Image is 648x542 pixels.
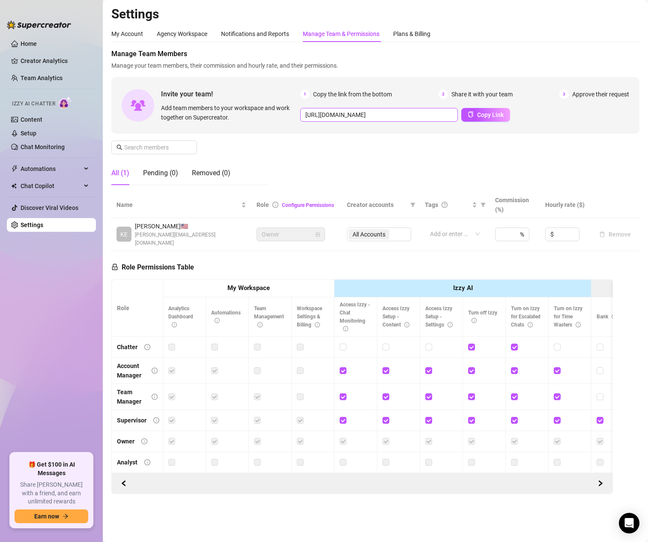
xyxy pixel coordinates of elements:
[63,513,69,519] span: arrow-right
[111,29,143,39] div: My Account
[343,326,348,331] span: info-circle
[111,192,251,218] th: Name
[300,90,310,99] span: 1
[117,416,146,425] div: Supervisor
[451,90,513,99] span: Share it with your team
[410,202,415,207] span: filter
[135,231,246,247] span: [PERSON_NAME][EMAIL_ADDRESS][DOMAIN_NAME]
[117,458,137,467] div: Analyst
[572,90,629,99] span: Approve their request
[511,305,540,328] span: Turn on Izzy for Escalated Chats
[117,387,145,406] div: Team Manager
[347,200,407,210] span: Creator accounts
[11,165,18,172] span: thunderbolt
[15,509,88,523] button: Earn nowarrow-right
[143,168,178,178] div: Pending (0)
[59,96,72,109] img: AI Chatter
[116,144,122,150] span: search
[120,230,128,239] span: KE
[481,202,486,207] span: filter
[221,29,289,39] div: Notifications and Reports
[112,280,163,337] th: Role
[12,100,55,108] span: Izzy AI Chatter
[124,143,185,152] input: Search members
[461,108,510,122] button: Copy Link
[612,314,617,319] span: info-circle
[315,322,320,327] span: info-circle
[528,322,533,327] span: info-circle
[21,144,65,150] a: Chat Monitoring
[282,202,334,208] a: Configure Permissions
[144,459,150,465] span: info-circle
[382,305,409,328] span: Access Izzy Setup - Content
[21,40,37,47] a: Home
[111,6,639,22] h2: Settings
[21,204,78,211] a: Discover Viral Videos
[262,228,320,241] span: Owner
[144,344,150,350] span: info-circle
[135,222,246,231] span: [PERSON_NAME] 🇺🇸
[117,476,131,490] button: Scroll Forward
[477,111,504,118] span: Copy Link
[11,183,17,189] img: Chat Copilot
[540,192,591,218] th: Hourly rate ($)
[576,322,581,327] span: info-circle
[117,437,134,446] div: Owner
[21,116,42,123] a: Content
[161,89,300,99] span: Invite your team!
[594,476,607,490] button: Scroll Backward
[21,75,63,81] a: Team Analytics
[152,394,158,400] span: info-circle
[161,103,297,122] span: Add team members to your workspace and work together on Supercreator.
[21,222,43,228] a: Settings
[313,90,392,99] span: Copy the link from the bottom
[111,264,118,270] span: lock
[157,29,207,39] div: Agency Workspace
[619,513,639,533] div: Open Intercom Messenger
[111,168,129,178] div: All (1)
[303,29,379,39] div: Manage Team & Permissions
[453,284,473,292] strong: Izzy AI
[257,322,263,327] span: info-circle
[34,513,59,520] span: Earn now
[192,168,230,178] div: Removed (0)
[404,322,409,327] span: info-circle
[425,200,438,210] span: Tags
[215,318,220,323] span: info-circle
[15,481,88,506] span: Share [PERSON_NAME] with a friend, and earn unlimited rewards
[257,201,269,208] span: Role
[153,417,159,423] span: info-circle
[117,361,145,380] div: Account Manager
[393,29,430,39] div: Plans & Billing
[597,314,617,320] span: Bank
[340,302,370,332] span: Access Izzy - Chat Monitoring
[227,284,270,292] strong: My Workspace
[172,322,177,327] span: info-circle
[21,162,81,176] span: Automations
[596,229,634,240] button: Remove
[116,200,239,210] span: Name
[425,305,453,328] span: Access Izzy Setup - Settings
[315,232,320,237] span: lock
[152,368,158,374] span: info-circle
[21,130,36,137] a: Setup
[21,54,89,68] a: Creator Analytics
[297,305,322,328] span: Workspace Settings & Billing
[472,318,477,323] span: info-circle
[254,305,284,328] span: Team Management
[409,198,417,211] span: filter
[7,21,71,29] img: logo-BBDzfeDw.svg
[442,202,448,208] span: question-circle
[15,461,88,477] span: 🎁 Get $100 in AI Messages
[141,438,147,444] span: info-circle
[597,480,603,486] span: right
[168,305,193,328] span: Analytics Dashboard
[439,90,448,99] span: 2
[468,310,497,324] span: Turn off Izzy
[111,49,639,59] span: Manage Team Members
[490,192,540,218] th: Commission (%)
[272,202,278,208] span: info-circle
[121,480,127,486] span: left
[117,342,137,352] div: Chatter
[21,179,81,193] span: Chat Copilot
